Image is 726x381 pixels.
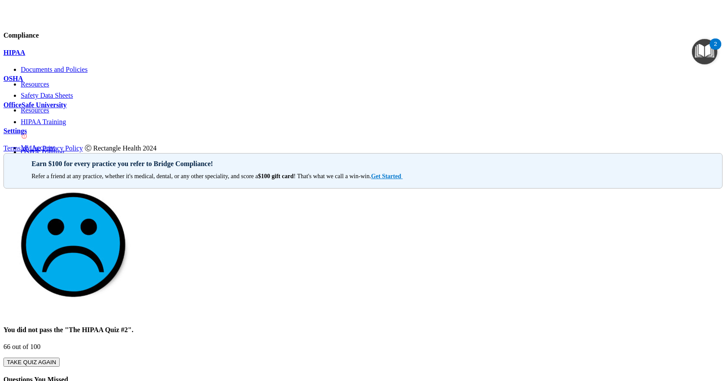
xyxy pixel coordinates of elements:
[69,326,128,333] span: The HIPAA Quiz #2
[21,118,723,126] p: HIPAA Training
[258,173,293,179] strong: $100 gift card
[3,343,10,350] span: 66
[3,101,723,109] a: OfficeSafe University
[3,49,723,57] a: HIPAA
[3,358,60,367] button: TAKE QUIZ AGAIN
[21,106,723,114] a: Resources
[21,133,28,140] img: danger-circle.6113f641.png
[30,343,41,350] span: 100
[21,66,723,74] a: Documents and Policies
[3,32,723,39] h4: Compliance
[371,173,401,179] strong: Get Started
[371,173,403,179] a: Get Started
[85,144,157,152] span: Ⓒ Rectangle Health 2024
[21,118,723,141] a: HIPAA Training
[32,173,258,179] span: Refer a friend at any practice, whether it's medical, dental, or any other speciality, and score a
[3,175,143,315] img: sad_face.ecc698e2.jpg
[32,160,563,168] p: Earn $100 for every practice you refer to Bridge Compliance!
[294,173,371,179] span: ! That's what we call a win-win.
[21,80,723,88] a: Resources
[12,343,29,350] span: out of
[3,326,723,334] h4: You did not pass the " ".
[3,75,723,83] a: OSHA
[714,44,717,55] div: 2
[42,144,83,152] a: Privacy Policy
[3,127,723,135] a: Settings
[3,3,121,21] img: PMB logo
[3,144,41,152] a: Terms of Use
[692,39,717,64] button: Open Resource Center, 2 new notifications
[21,92,723,99] a: Safety Data Sheets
